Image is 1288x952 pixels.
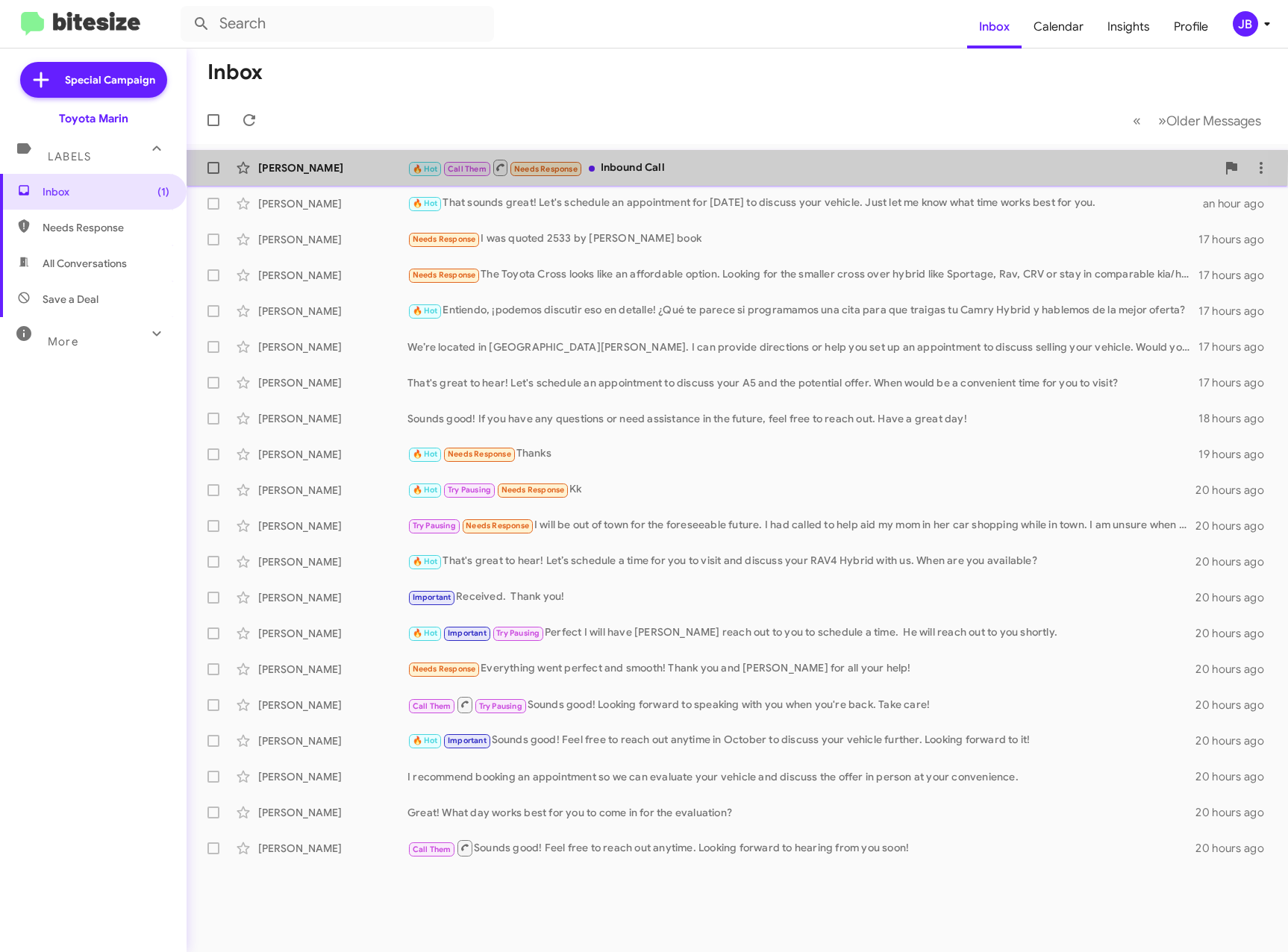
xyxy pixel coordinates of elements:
[20,62,167,98] a: Special Campaign
[258,196,407,211] div: [PERSON_NAME]
[59,111,128,126] div: Toyota Marin
[258,160,407,175] div: [PERSON_NAME]
[1195,626,1276,641] div: 20 hours ago
[448,628,487,638] span: Important
[258,304,407,319] div: [PERSON_NAME]
[413,845,451,854] span: Call Them
[448,449,511,459] span: Needs Response
[258,626,407,641] div: [PERSON_NAME]
[258,519,407,533] div: [PERSON_NAME]
[1198,304,1276,319] div: 17 hours ago
[413,736,438,745] span: 🔥 Hot
[258,698,407,713] div: [PERSON_NAME]
[407,302,1198,319] div: Entiendo, ¡podemos discutir eso en detalle! ¿Qué te parece si programamos una cita para que traig...
[1198,339,1276,354] div: 17 hours ago
[207,60,263,84] h1: Inbox
[407,266,1198,284] div: The Toyota Cross looks like an affordable option. Looking for the smaller cross over hybrid like ...
[1195,841,1276,856] div: 20 hours ago
[407,375,1198,390] div: That's great to hear! Let's schedule an appointment to discuss your A5 and the potential offer. W...
[258,411,407,426] div: [PERSON_NAME]
[413,701,451,711] span: Call Them
[258,841,407,856] div: [PERSON_NAME]
[1195,590,1276,605] div: 20 hours ago
[43,256,127,271] span: All Conversations
[413,557,438,566] span: 🔥 Hot
[413,449,438,459] span: 🔥 Hot
[1125,105,1270,136] nav: Page navigation example
[1198,268,1276,283] div: 17 hours ago
[1195,519,1276,533] div: 20 hours ago
[448,485,491,495] span: Try Pausing
[501,485,565,495] span: Needs Response
[413,521,456,530] span: Try Pausing
[1095,5,1162,48] a: Insights
[479,701,522,711] span: Try Pausing
[258,733,407,748] div: [PERSON_NAME]
[1195,805,1276,820] div: 20 hours ago
[157,184,169,199] span: (1)
[407,481,1195,498] div: Kk
[413,234,476,244] span: Needs Response
[407,732,1195,749] div: Sounds good! Feel free to reach out anytime in October to discuss your vehicle further. Looking f...
[43,220,169,235] span: Needs Response
[1195,698,1276,713] div: 20 hours ago
[407,517,1195,534] div: I will be out of town for the foreseeable future. I had called to help aid my mom in her car shop...
[1022,5,1095,48] a: Calendar
[413,592,451,602] span: Important
[258,232,407,247] div: [PERSON_NAME]
[413,485,438,495] span: 🔥 Hot
[413,628,438,638] span: 🔥 Hot
[407,660,1195,677] div: Everything went perfect and smooth! Thank you and [PERSON_NAME] for all your help!
[43,292,99,307] span: Save a Deal
[407,231,1198,248] div: I was quoted 2533 by [PERSON_NAME] book
[1133,111,1141,130] span: «
[407,195,1203,212] div: That sounds great! Let's schedule an appointment for [DATE] to discuss your vehicle. Just let me ...
[514,164,578,174] span: Needs Response
[258,554,407,569] div: [PERSON_NAME]
[258,590,407,605] div: [PERSON_NAME]
[413,198,438,208] span: 🔥 Hot
[1198,411,1276,426] div: 18 hours ago
[258,375,407,390] div: [PERSON_NAME]
[466,521,529,530] span: Needs Response
[407,339,1198,354] div: We’re located in [GEOGRAPHIC_DATA][PERSON_NAME]. I can provide directions or help you set up an a...
[1195,733,1276,748] div: 20 hours ago
[407,589,1195,606] div: Received. Thank you!
[258,268,407,283] div: [PERSON_NAME]
[407,624,1195,642] div: Perfect I will have [PERSON_NAME] reach out to you to schedule a time. He will reach out to you s...
[48,335,78,348] span: More
[413,270,476,280] span: Needs Response
[413,306,438,316] span: 🔥 Hot
[407,553,1195,570] div: That's great to hear! Let’s schedule a time for you to visit and discuss your RAV4 Hybrid with us...
[1166,113,1261,129] span: Older Messages
[1195,483,1276,498] div: 20 hours ago
[65,72,155,87] span: Special Campaign
[1195,554,1276,569] div: 20 hours ago
[1158,111,1166,130] span: »
[1198,232,1276,247] div: 17 hours ago
[258,447,407,462] div: [PERSON_NAME]
[1233,11,1258,37] div: JB
[407,411,1198,426] div: Sounds good! If you have any questions or need assistance in the future, feel free to reach out. ...
[448,736,487,745] span: Important
[258,339,407,354] div: [PERSON_NAME]
[407,158,1216,177] div: Inbound Call
[407,805,1195,820] div: Great! What day works best for you to come in for the evaluation?
[967,5,1022,48] a: Inbox
[1162,5,1220,48] a: Profile
[448,164,487,174] span: Call Them
[1220,11,1272,37] button: JB
[496,628,540,638] span: Try Pausing
[43,184,169,199] span: Inbox
[1195,769,1276,784] div: 20 hours ago
[413,664,476,674] span: Needs Response
[1198,447,1276,462] div: 19 hours ago
[258,769,407,784] div: [PERSON_NAME]
[1124,105,1150,136] button: Previous
[258,805,407,820] div: [PERSON_NAME]
[258,662,407,677] div: [PERSON_NAME]
[258,483,407,498] div: [PERSON_NAME]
